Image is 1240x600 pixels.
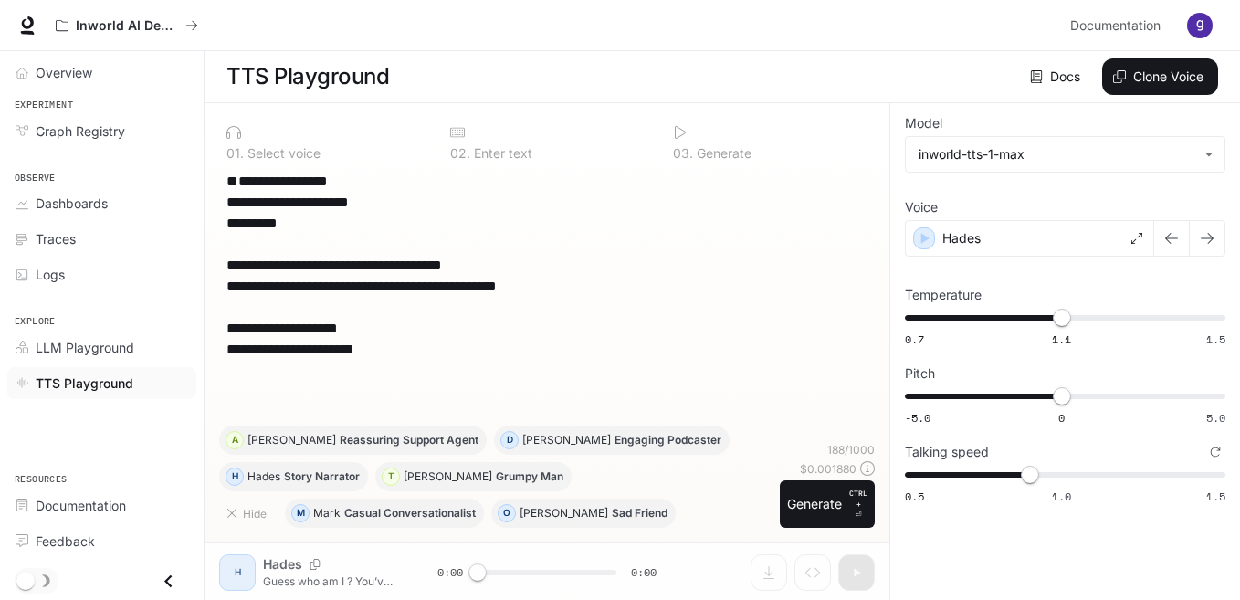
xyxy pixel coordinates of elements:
p: $ 0.001880 [800,461,856,477]
div: D [501,426,518,455]
a: Documentation [7,489,196,521]
a: Documentation [1063,7,1174,44]
p: Enter text [470,147,532,160]
span: Documentation [1070,15,1161,37]
span: Overview [36,63,92,82]
button: Reset to default [1205,442,1225,462]
p: Temperature [905,289,982,301]
a: Dashboards [7,187,196,219]
button: HHadesStory Narrator [219,462,368,491]
p: Model [905,117,942,130]
button: Hide [219,499,278,528]
a: Logs [7,258,196,290]
span: 1.0 [1052,489,1071,504]
span: Dashboards [36,194,108,213]
span: Traces [36,229,76,248]
p: Hades [942,229,981,247]
button: Close drawer [148,563,189,600]
p: ⏎ [849,488,867,521]
p: Reassuring Support Agent [340,435,478,446]
div: O [499,499,515,528]
span: 0.7 [905,332,924,347]
p: Casual Conversationalist [344,508,476,519]
img: User avatar [1187,13,1213,38]
p: Story Narrator [284,471,360,482]
p: Grumpy Man [496,471,563,482]
a: LLM Playground [7,332,196,363]
button: T[PERSON_NAME]Grumpy Man [375,462,572,491]
p: 0 3 . [673,147,693,160]
a: Graph Registry [7,115,196,147]
span: 1.1 [1052,332,1071,347]
p: Pitch [905,367,935,380]
span: 0.5 [905,489,924,504]
p: Sad Friend [612,508,667,519]
span: Logs [36,265,65,284]
a: Traces [7,223,196,255]
span: 1.5 [1206,332,1225,347]
div: inworld-tts-1-max [906,137,1224,172]
button: User avatar [1182,7,1218,44]
p: [PERSON_NAME] [520,508,608,519]
button: D[PERSON_NAME]Engaging Podcaster [494,426,730,455]
a: Feedback [7,525,196,557]
span: Documentation [36,496,126,515]
button: GenerateCTRL +⏎ [780,480,875,528]
button: A[PERSON_NAME]Reassuring Support Agent [219,426,487,455]
p: Inworld AI Demos [76,18,178,34]
div: inworld-tts-1-max [919,145,1195,163]
span: LLM Playground [36,338,134,357]
p: Talking speed [905,446,989,458]
p: Voice [905,201,938,214]
p: [PERSON_NAME] [247,435,336,446]
p: Mark [313,508,341,519]
span: -5.0 [905,410,930,426]
div: M [292,499,309,528]
p: CTRL + [849,488,867,510]
p: [PERSON_NAME] [522,435,611,446]
p: Select voice [244,147,321,160]
span: Feedback [36,532,95,551]
p: Hades [247,471,280,482]
div: H [226,462,243,491]
span: 1.5 [1206,489,1225,504]
button: Clone Voice [1102,58,1218,95]
p: Engaging Podcaster [615,435,721,446]
a: Overview [7,57,196,89]
a: TTS Playground [7,367,196,399]
div: A [226,426,243,455]
button: MMarkCasual Conversationalist [285,499,484,528]
p: [PERSON_NAME] [404,471,492,482]
span: Dark mode toggle [16,570,35,590]
p: 0 1 . [226,147,244,160]
span: TTS Playground [36,374,133,393]
p: 0 2 . [450,147,470,160]
button: O[PERSON_NAME]Sad Friend [491,499,676,528]
p: Generate [693,147,751,160]
a: Docs [1026,58,1088,95]
span: 5.0 [1206,410,1225,426]
h1: TTS Playground [226,58,389,95]
button: All workspaces [47,7,206,44]
span: 0 [1058,410,1065,426]
div: T [383,462,399,491]
span: Graph Registry [36,121,125,141]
